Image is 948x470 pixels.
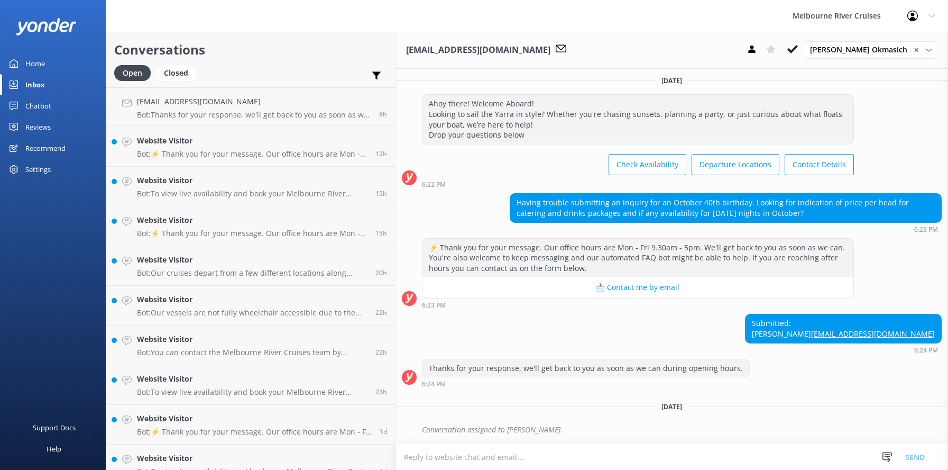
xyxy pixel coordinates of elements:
strong: 6:23 PM [422,302,446,309]
a: Closed [156,67,201,78]
span: Sep 14 2025 10:36am (UTC +10:00) Australia/Sydney [375,348,387,357]
span: Sep 14 2025 10:09am (UTC +10:00) Australia/Sydney [375,387,387,396]
div: 2025-09-12T06:27:39.110 [402,421,942,439]
div: Settings [25,159,51,180]
button: Check Availability [609,154,686,175]
a: Website VisitorBot:Our cruises depart from a few different locations along [GEOGRAPHIC_DATA] and ... [106,246,395,286]
h2: Conversations [114,40,387,60]
div: Conversation assigned to [PERSON_NAME]. [422,421,942,439]
strong: 6:24 PM [422,381,446,387]
strong: 6:24 PM [914,347,938,354]
div: Home [25,53,45,74]
div: Having trouble submitting an inquiry for an October 40th birthday. Looking for indication of pric... [510,194,941,222]
span: Sep 14 2025 05:23pm (UTC +10:00) Australia/Sydney [375,229,387,238]
p: Bot: ⚡ Thank you for your message. Our office hours are Mon - Fri 9.30am - 5pm. We'll get back to... [137,229,367,238]
div: Reviews [25,116,51,138]
div: Support Docs [33,417,76,438]
div: Sep 11 2025 06:24pm (UTC +10:00) Australia/Sydney [422,380,750,387]
h4: [EMAIL_ADDRESS][DOMAIN_NAME] [137,96,371,107]
div: Sep 11 2025 06:24pm (UTC +10:00) Australia/Sydney [745,346,942,354]
div: Thanks for your response, we'll get back to you as soon as we can during opening hours. [422,359,749,377]
a: [EMAIL_ADDRESS][DOMAIN_NAME] [811,329,935,339]
span: Sep 14 2025 12:21pm (UTC +10:00) Australia/Sydney [375,268,387,277]
h4: Website Visitor [137,453,372,464]
div: Chatbot [25,95,51,116]
span: [DATE] [655,76,688,85]
div: Help [47,438,61,459]
span: Sep 14 2025 10:36am (UTC +10:00) Australia/Sydney [375,308,387,317]
p: Bot: ⚡ Thank you for your message. Our office hours are Mon - Fri 9.30am - 5pm. We'll get back to... [137,149,367,159]
div: Ahoy there! Welcome Aboard! Looking to sail the Yarra in style? Whether you're chasing sunsets, p... [422,95,853,143]
a: Website VisitorBot:To view live availability and book your Melbourne River Cruise experience, ple... [106,365,395,405]
h4: Website Visitor [137,333,367,345]
p: Bot: Thanks for your response, we'll get back to you as soon as we can during opening hours. [137,110,371,120]
p: Bot: Our vessels are not fully wheelchair accessible due to the tidal nature of the Yarra River a... [137,308,367,318]
h4: Website Visitor [137,175,367,186]
span: ✕ [914,45,919,55]
div: Recommend [25,138,66,159]
span: Sep 14 2025 05:44am (UTC +10:00) Australia/Sydney [380,427,387,436]
h3: [EMAIL_ADDRESS][DOMAIN_NAME] [406,43,550,57]
div: Sep 11 2025 06:23pm (UTC +10:00) Australia/Sydney [510,225,942,233]
h4: Website Visitor [137,294,367,305]
div: Inbox [25,74,45,95]
h4: Website Visitor [137,373,367,385]
strong: 6:23 PM [914,227,938,233]
span: Sep 14 2025 08:43pm (UTC +10:00) Australia/Sydney [375,149,387,158]
p: Bot: To view live availability and book your Melbourne River Cruise experience, please visit: [UR... [137,387,367,397]
a: Website VisitorBot:⚡ Thank you for your message. Our office hours are Mon - Fri 9.30am - 5pm. We'... [106,127,395,167]
a: Website VisitorBot:⚡ Thank you for your message. Our office hours are Mon - Fri 9.30am - 5pm. We'... [106,405,395,445]
div: Sep 11 2025 06:23pm (UTC +10:00) Australia/Sydney [422,301,854,309]
p: Bot: Our cruises depart from a few different locations along [GEOGRAPHIC_DATA] and Federation [GE... [137,268,367,278]
a: Website VisitorBot:You can contact the Melbourne River Cruises team by emailing [EMAIL_ADDRESS][D... [106,326,395,365]
div: Open [114,65,151,81]
a: Open [114,67,156,78]
span: Sep 15 2025 12:47am (UTC +10:00) Australia/Sydney [379,110,387,119]
p: Bot: To view live availability and book your Melbourne River Cruise experience, please visit: [UR... [137,189,367,198]
strong: 6:22 PM [422,182,446,188]
span: Sep 14 2025 05:35pm (UTC +10:00) Australia/Sydney [375,189,387,198]
p: Bot: You can contact the Melbourne River Cruises team by emailing [EMAIL_ADDRESS][DOMAIN_NAME]. V... [137,348,367,357]
h4: Website Visitor [137,214,367,226]
img: yonder-white-logo.png [16,18,77,35]
div: Closed [156,65,196,81]
h4: Website Visitor [137,135,367,147]
button: Departure Locations [692,154,779,175]
button: Contact Details [785,154,854,175]
a: Website VisitorBot:To view live availability and book your Melbourne River Cruise experience, ple... [106,167,395,206]
h4: Website Visitor [137,413,372,424]
div: Assign User [805,41,937,58]
a: [EMAIL_ADDRESS][DOMAIN_NAME]Bot:Thanks for your response, we'll get back to you as soon as we can... [106,87,395,127]
h4: Website Visitor [137,254,367,266]
span: [PERSON_NAME] Okmasich [810,44,914,56]
div: Submitted: [PERSON_NAME] [745,314,941,342]
span: [DATE] [655,402,688,411]
p: Bot: ⚡ Thank you for your message. Our office hours are Mon - Fri 9.30am - 5pm. We'll get back to... [137,427,372,437]
div: Sep 11 2025 06:22pm (UTC +10:00) Australia/Sydney [422,180,854,188]
a: Website VisitorBot:⚡ Thank you for your message. Our office hours are Mon - Fri 9.30am - 5pm. We'... [106,206,395,246]
button: 📩 Contact me by email [422,277,853,298]
a: Website VisitorBot:Our vessels are not fully wheelchair accessible due to the tidal nature of the... [106,286,395,326]
div: ⚡ Thank you for your message. Our office hours are Mon - Fri 9.30am - 5pm. We'll get back to you ... [422,239,853,277]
